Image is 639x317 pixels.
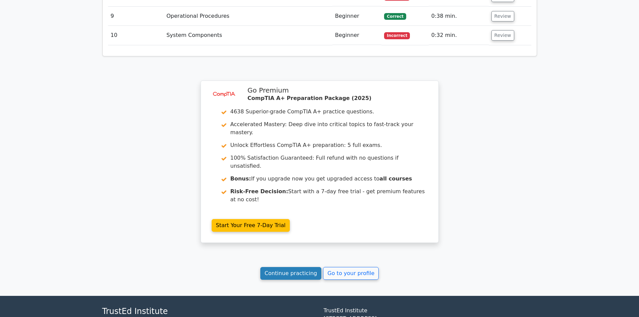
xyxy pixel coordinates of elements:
[332,26,382,45] td: Beginner
[429,26,489,45] td: 0:32 min.
[164,26,332,45] td: System Components
[384,32,410,39] span: Incorrect
[108,7,164,26] td: 9
[332,7,382,26] td: Beginner
[260,267,322,280] a: Continue practicing
[429,7,489,26] td: 0:38 min.
[323,267,379,280] a: Go to your profile
[108,26,164,45] td: 10
[384,13,406,20] span: Correct
[491,11,514,21] button: Review
[164,7,332,26] td: Operational Procedures
[491,30,514,41] button: Review
[212,219,290,232] a: Start Your Free 7-Day Trial
[102,307,316,316] h4: TrustEd Institute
